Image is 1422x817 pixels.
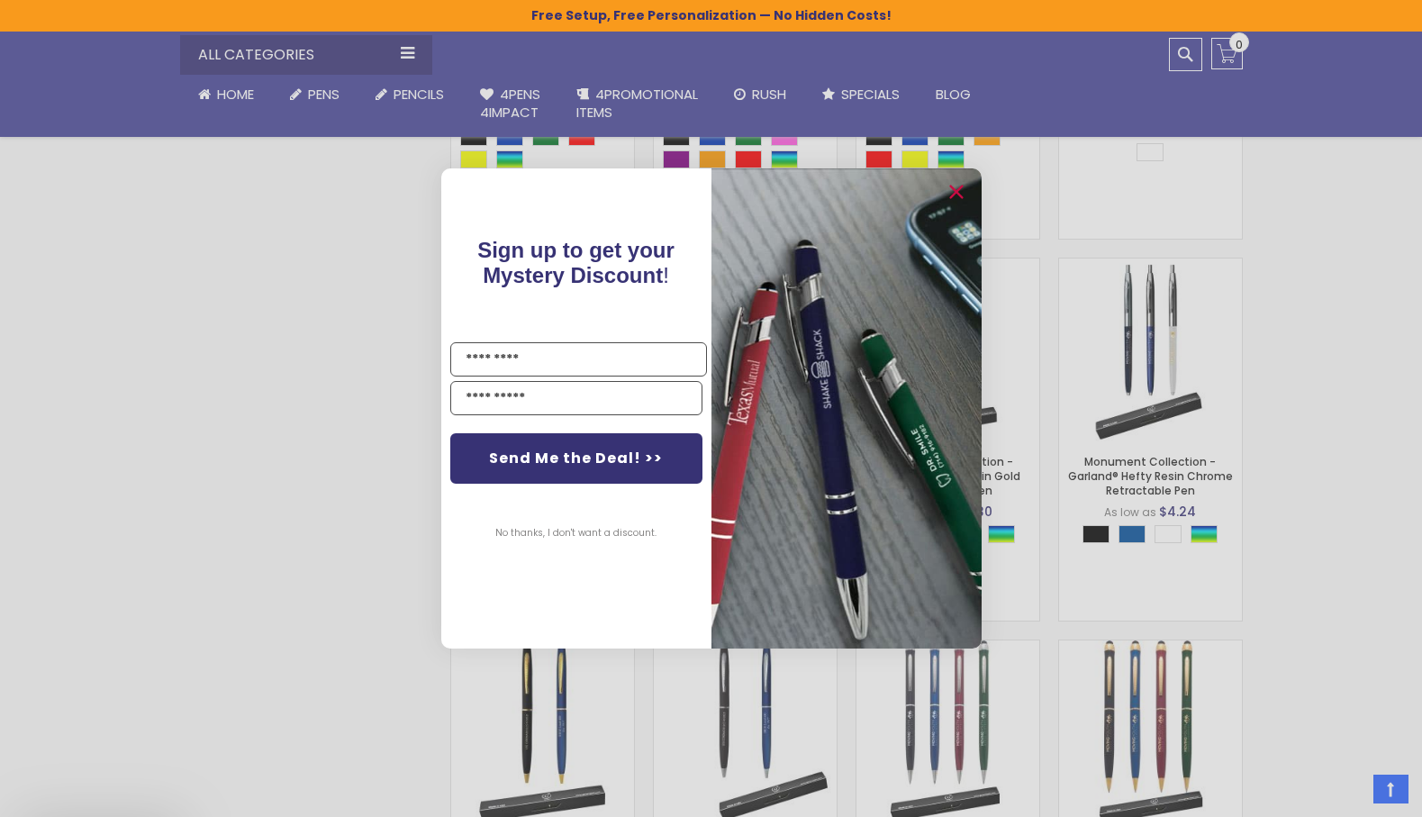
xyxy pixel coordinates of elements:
img: pop-up-image [711,168,982,649]
button: Send Me the Deal! >> [450,433,702,484]
span: ! [477,238,675,287]
button: Close dialog [942,177,971,206]
span: Sign up to get your Mystery Discount [477,238,675,287]
button: No thanks, I don't want a discount. [486,511,666,556]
